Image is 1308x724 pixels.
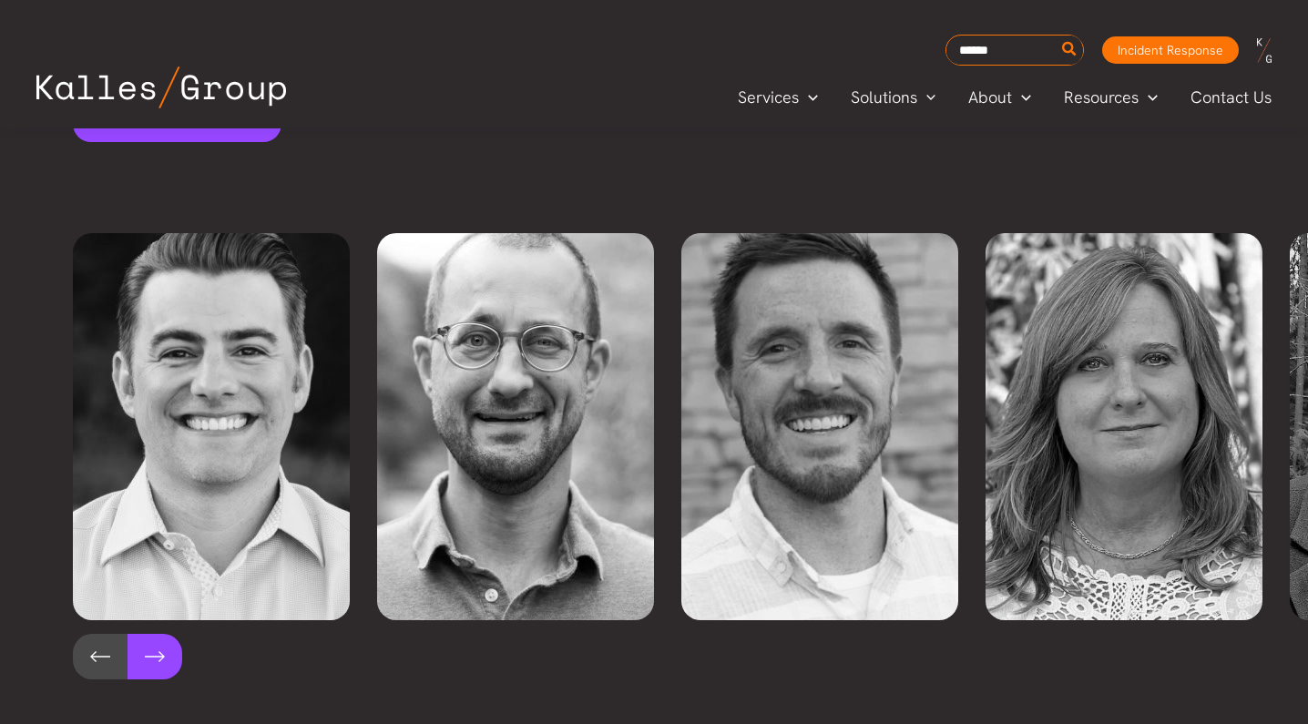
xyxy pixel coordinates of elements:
img: Kalles Group [36,66,286,108]
nav: Primary Site Navigation [721,82,1290,112]
span: Services [738,84,799,111]
span: Resources [1064,84,1139,111]
span: Request a free consultation [87,117,268,131]
a: ResourcesMenu Toggle [1047,84,1174,111]
span: Solutions [851,84,917,111]
a: AboutMenu Toggle [952,84,1047,111]
span: Menu Toggle [917,84,936,111]
a: SolutionsMenu Toggle [834,84,953,111]
a: ServicesMenu Toggle [721,84,834,111]
span: About [968,84,1012,111]
button: Search [1058,36,1081,65]
span: Menu Toggle [1139,84,1158,111]
a: Incident Response [1102,36,1239,64]
a: Contact Us [1174,84,1290,111]
span: Menu Toggle [799,84,818,111]
span: Menu Toggle [1012,84,1031,111]
span: Contact Us [1190,84,1272,111]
